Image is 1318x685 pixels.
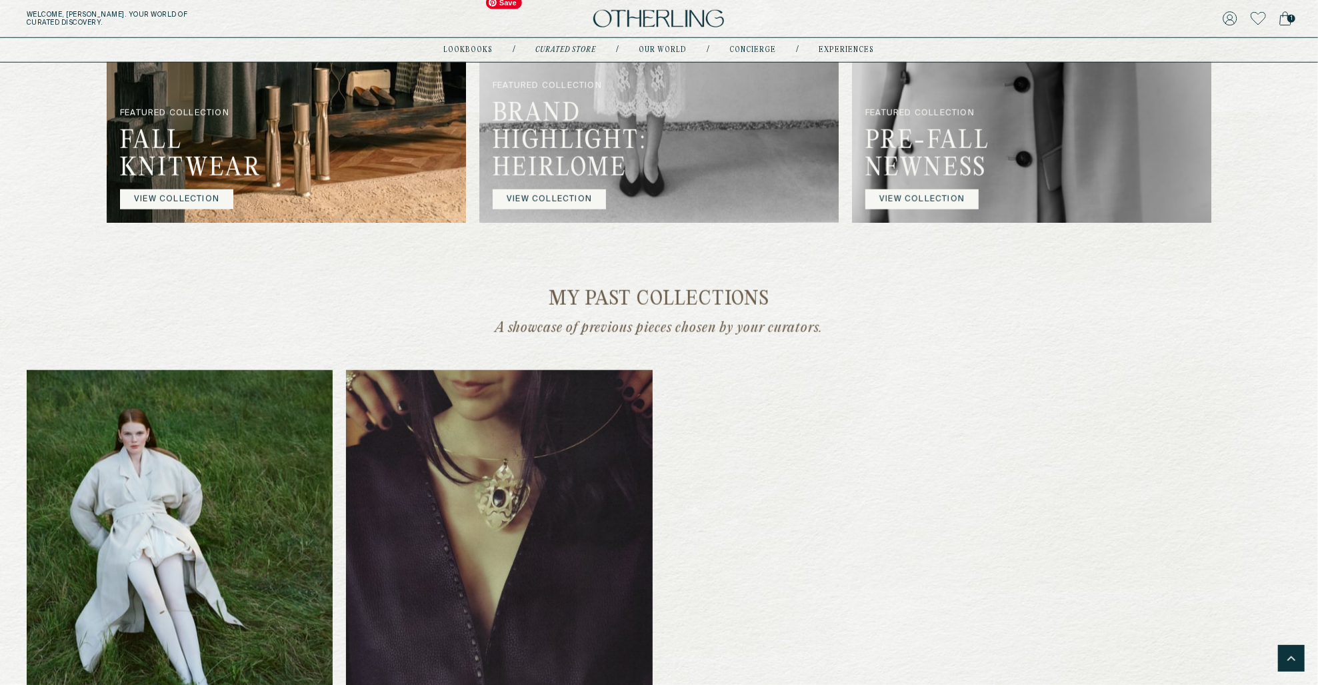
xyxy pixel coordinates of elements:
h5: Welcome, [PERSON_NAME] . Your world of curated discovery. [27,11,406,27]
a: experiences [819,47,875,53]
a: VIEW COLLECTION [120,189,233,209]
a: concierge [730,47,777,53]
a: Curated store [536,47,597,53]
p: FEATURED COLLECTION [865,109,1019,128]
h2: FALL KNITWEAR [120,128,273,189]
span: 1 [1287,15,1295,23]
div: / [797,45,799,55]
a: VIEW COLLECTION [493,189,606,209]
p: FEATURED COLLECTION [120,109,273,128]
a: VIEW COLLECTION [865,189,979,209]
p: FEATURED COLLECTION [493,81,646,101]
a: Our world [639,47,687,53]
h2: BRAND HIGHLIGHT: HEIRLOME [493,101,646,189]
a: 1 [1279,9,1291,28]
img: logo [593,10,724,28]
div: / [707,45,710,55]
a: lookbooks [444,47,493,53]
div: / [513,45,516,55]
div: / [617,45,619,55]
h2: PRE-FALL NEWNESS [865,128,1019,189]
p: A showcase of previous pieces chosen by your curators. [399,319,919,337]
